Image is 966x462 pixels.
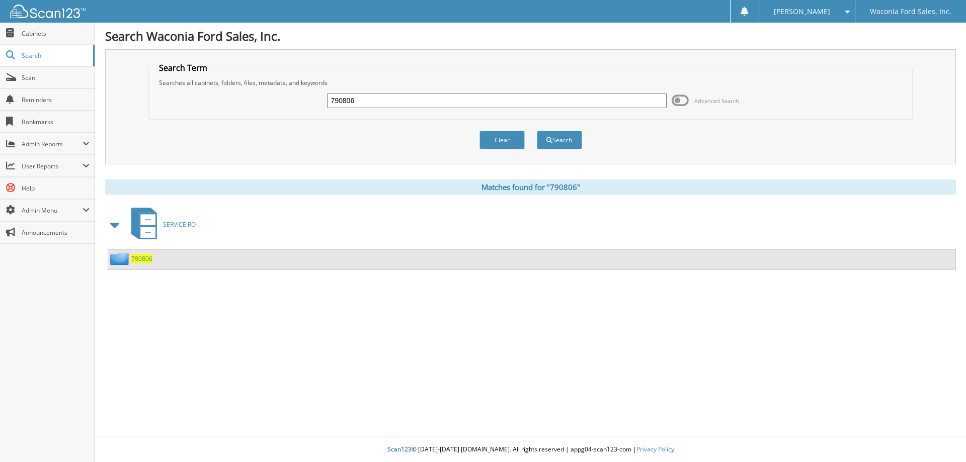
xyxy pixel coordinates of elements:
span: Announcements [22,228,90,237]
span: Search [22,51,88,60]
h1: Search Waconia Ford Sales, Inc. [105,28,956,44]
span: Admin Reports [22,140,83,148]
span: Cabinets [22,29,90,38]
button: Search [537,131,582,149]
span: Reminders [22,96,90,104]
span: User Reports [22,162,83,170]
span: Waconia Ford Sales, Inc. [870,9,951,15]
a: Privacy Policy [636,445,674,453]
div: Matches found for "790806" [105,179,956,195]
button: Clear [479,131,525,149]
div: © [DATE]-[DATE] [DOMAIN_NAME]. All rights reserved | appg04-scan123-com | [95,437,966,462]
span: [PERSON_NAME] [774,9,830,15]
img: folder2.png [110,252,131,265]
span: SERVICE RO [163,220,196,229]
span: Advanced Search [694,97,739,105]
span: Scan123 [387,445,412,453]
span: Scan [22,73,90,82]
img: scan123-logo-white.svg [10,5,86,18]
legend: Search Term [154,62,212,73]
span: Admin Menu [22,206,83,215]
div: Searches all cabinets, folders, files, metadata, and keywords [154,78,908,87]
iframe: Chat Widget [916,414,966,462]
span: Help [22,184,90,193]
span: Bookmarks [22,118,90,126]
a: 790806 [131,254,152,263]
a: SERVICE RO [125,205,196,244]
